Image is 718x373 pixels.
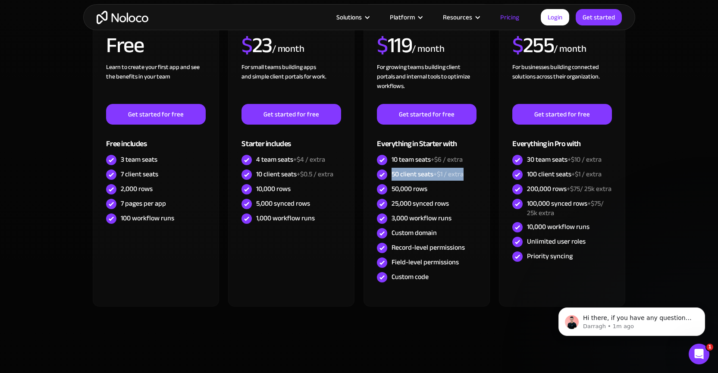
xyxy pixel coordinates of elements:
div: Resources [432,12,489,23]
div: 100,000 synced rows [527,199,611,218]
h2: 119 [377,34,412,56]
div: Field-level permissions [392,257,459,267]
span: +$10 / extra [568,153,602,166]
span: +$75/ 25k extra [527,197,604,219]
div: Solutions [326,12,379,23]
a: Login [541,9,569,25]
div: For businesses building connected solutions across their organization. ‍ [512,63,611,104]
div: 10 client seats [256,169,333,179]
iframe: Intercom live chat [689,344,709,364]
span: $ [512,25,523,66]
h2: 23 [241,34,272,56]
div: 10,000 rows [256,184,291,194]
div: Solutions [336,12,362,23]
div: 25,000 synced rows [392,199,449,208]
div: 4 team seats [256,155,325,164]
div: / month [272,42,304,56]
div: Starter includes [241,125,341,153]
a: Get started [576,9,622,25]
a: home [97,11,148,24]
h2: 255 [512,34,554,56]
div: 50 client seats [392,169,464,179]
span: +$0.5 / extra [297,168,333,181]
div: 100 client seats [527,169,602,179]
div: 7 client seats [121,169,158,179]
div: Platform [379,12,432,23]
span: +$6 / extra [431,153,463,166]
div: 7 pages per app [121,199,166,208]
div: 30 team seats [527,155,602,164]
div: 3 team seats [121,155,157,164]
div: Custom domain [392,228,437,238]
div: Priority syncing [527,251,573,261]
div: Resources [443,12,472,23]
div: Everything in Pro with [512,125,611,153]
div: Free includes [106,125,205,153]
div: 5,000 synced rows [256,199,310,208]
span: 1 [706,344,713,351]
div: 1,000 workflow runs [256,213,315,223]
div: 200,000 rows [527,184,611,194]
span: +$1 / extra [433,168,464,181]
div: Record-level permissions [392,243,465,252]
a: Get started for free [106,104,205,125]
div: Learn to create your first app and see the benefits in your team ‍ [106,63,205,104]
span: +$75/ 25k extra [567,182,611,195]
iframe: Intercom notifications message [546,289,718,350]
div: 3,000 workflow runs [392,213,451,223]
span: $ [241,25,252,66]
div: 10,000 workflow runs [527,222,589,232]
div: Platform [390,12,415,23]
div: 10 team seats [392,155,463,164]
div: / month [412,42,444,56]
h2: Free [106,34,144,56]
div: 50,000 rows [392,184,427,194]
span: +$1 / extra [571,168,602,181]
div: Unlimited user roles [527,237,586,246]
div: Everything in Starter with [377,125,476,153]
div: 2,000 rows [121,184,153,194]
div: Custom code [392,272,429,282]
div: For small teams building apps and simple client portals for work. ‍ [241,63,341,104]
div: 100 workflow runs [121,213,174,223]
a: Get started for free [512,104,611,125]
a: Pricing [489,12,530,23]
a: Get started for free [241,104,341,125]
a: Get started for free [377,104,476,125]
div: For growing teams building client portals and internal tools to optimize workflows. [377,63,476,104]
div: / month [554,42,586,56]
span: $ [377,25,388,66]
span: +$4 / extra [293,153,325,166]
